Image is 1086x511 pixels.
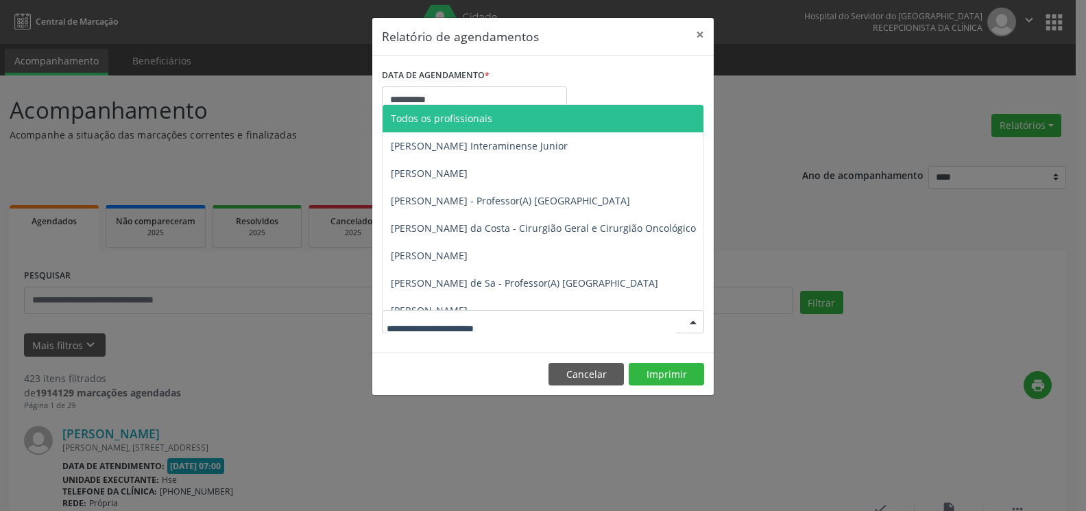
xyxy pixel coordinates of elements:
button: Imprimir [629,363,704,386]
button: Close [686,18,714,51]
button: Cancelar [548,363,624,386]
span: [PERSON_NAME] [391,249,468,262]
span: [PERSON_NAME] da Costa - Cirurgião Geral e Cirurgião Oncológico [391,222,696,235]
span: [PERSON_NAME] [391,304,468,317]
span: Todos os profissionais [391,112,492,125]
span: [PERSON_NAME] de Sa - Professor(A) [GEOGRAPHIC_DATA] [391,276,658,289]
label: DATA DE AGENDAMENTO [382,65,490,86]
span: [PERSON_NAME] Interaminense Junior [391,139,568,152]
h5: Relatório de agendamentos [382,27,539,45]
span: [PERSON_NAME] - Professor(A) [GEOGRAPHIC_DATA] [391,194,630,207]
span: [PERSON_NAME] [391,167,468,180]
